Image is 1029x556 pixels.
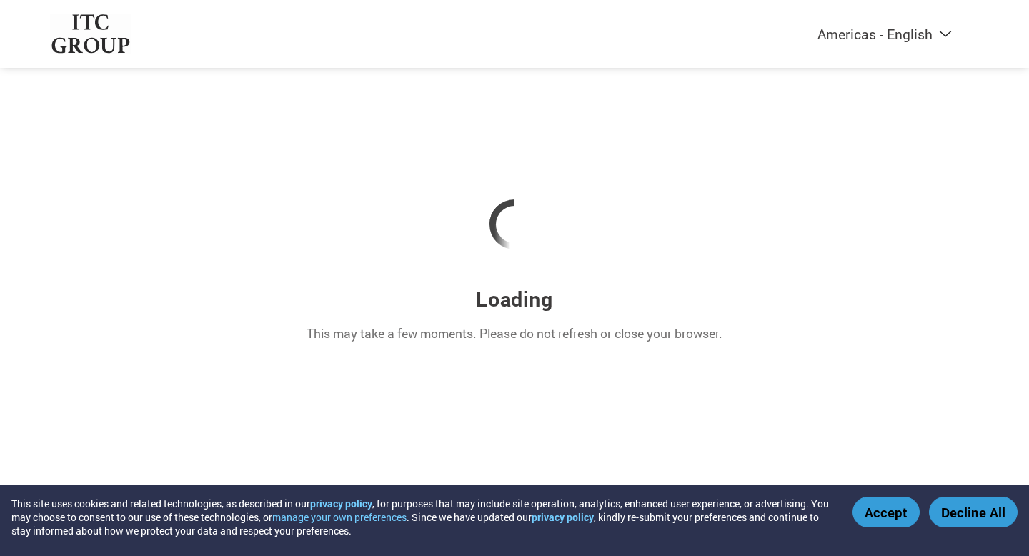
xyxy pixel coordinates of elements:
[852,497,920,527] button: Accept
[310,497,372,510] a: privacy policy
[929,497,1018,527] button: Decline All
[272,510,407,524] button: manage your own preferences
[307,324,722,343] p: This may take a few moments. Please do not refresh or close your browser.
[50,14,131,54] img: ITC Group
[476,285,552,312] h3: Loading
[532,510,594,524] a: privacy policy
[11,497,832,537] div: This site uses cookies and related technologies, as described in our , for purposes that may incl...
